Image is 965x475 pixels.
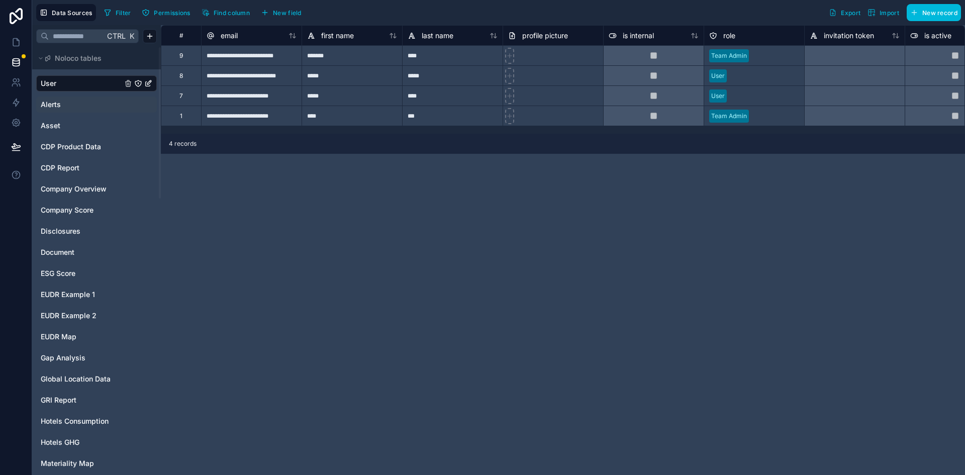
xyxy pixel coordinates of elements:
span: New field [273,9,302,17]
span: email [221,31,238,41]
span: is active [924,31,951,41]
div: 7 [179,92,183,100]
span: K [128,33,135,40]
span: is internal [623,31,654,41]
div: CDP Product Data [36,139,157,155]
div: EUDR Example 2 [36,308,157,324]
span: Materiality Map [41,458,94,468]
span: Export [841,9,860,17]
span: User [41,78,56,88]
a: Materiality Map [41,458,122,468]
a: Permissions [138,5,198,20]
span: 4 records [169,140,197,148]
a: Global Location Data [41,374,122,384]
span: EUDR Example 2 [41,311,96,321]
div: # [169,32,194,39]
span: first name [321,31,354,41]
span: Permissions [154,9,190,17]
div: Team Admin [711,112,747,121]
span: GRI Report [41,395,76,405]
div: EUDR Example 1 [36,287,157,303]
div: Asset [36,118,157,134]
button: New record [907,4,961,21]
div: Materiality Map [36,455,157,471]
span: Global Location Data [41,374,111,384]
div: Company Score [36,202,157,218]
a: Asset [41,121,122,131]
span: EUDR Map [41,332,76,342]
a: CDP Product Data [41,142,122,152]
span: invitation token [824,31,874,41]
span: Ctrl [106,30,127,42]
span: Find column [214,9,250,17]
span: Gap Analysis [41,353,85,363]
span: Noloco tables [55,53,102,63]
a: ESG Score [41,268,122,278]
div: GRI Report [36,392,157,408]
div: Gap Analysis [36,350,157,366]
span: last name [422,31,453,41]
a: EUDR Example 1 [41,290,122,300]
a: Document [41,247,122,257]
a: Company Score [41,205,122,215]
span: Import [880,9,899,17]
span: CDP Product Data [41,142,101,152]
a: Company Overview [41,184,122,194]
div: Document [36,244,157,260]
div: CDP Report [36,160,157,176]
span: CDP Report [41,163,79,173]
button: Data Sources [36,4,96,21]
span: Alerts [41,100,61,110]
a: CDP Report [41,163,122,173]
button: Export [825,4,864,21]
button: Find column [198,5,253,20]
span: Data Sources [52,9,92,17]
div: EUDR Map [36,329,157,345]
div: User [36,75,157,91]
button: New field [257,5,305,20]
div: Company Overview [36,181,157,197]
button: Permissions [138,5,194,20]
div: Disclosures [36,223,157,239]
div: Team Admin [711,51,747,60]
div: ESG Score [36,265,157,281]
a: Gap Analysis [41,353,122,363]
button: Filter [100,5,135,20]
div: 9 [179,52,183,60]
span: Company Overview [41,184,107,194]
a: New record [903,4,961,21]
button: Import [864,4,903,21]
span: Hotels GHG [41,437,79,447]
span: ESG Score [41,268,75,278]
a: Hotels Consumption [41,416,122,426]
span: Company Score [41,205,93,215]
button: Noloco tables [36,51,151,65]
a: EUDR Map [41,332,122,342]
span: profile picture [522,31,568,41]
span: Hotels Consumption [41,416,109,426]
div: 8 [179,72,183,80]
span: Disclosures [41,226,80,236]
a: Disclosures [41,226,122,236]
div: User [711,71,725,80]
div: Hotels GHG [36,434,157,450]
span: Document [41,247,74,257]
div: Hotels Consumption [36,413,157,429]
div: 1 [180,112,182,120]
a: EUDR Example 2 [41,311,122,321]
span: Asset [41,121,60,131]
a: Hotels GHG [41,437,122,447]
a: GRI Report [41,395,122,405]
a: User [41,78,122,88]
div: Alerts [36,97,157,113]
a: Alerts [41,100,122,110]
span: Filter [116,9,131,17]
span: EUDR Example 1 [41,290,95,300]
div: Global Location Data [36,371,157,387]
span: New record [922,9,957,17]
span: role [723,31,735,41]
div: User [711,91,725,101]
